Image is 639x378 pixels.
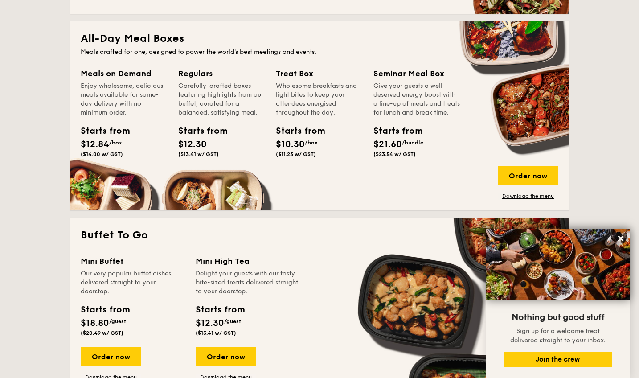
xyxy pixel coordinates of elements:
span: /bundle [402,140,423,146]
div: Enjoy wholesome, delicious meals available for same-day delivery with no minimum order. [81,82,168,117]
h2: Buffet To Go [81,228,558,242]
div: Meals crafted for one, designed to power the world's best meetings and events. [81,48,558,57]
span: ($13.41 w/ GST) [178,151,219,157]
div: Delight your guests with our tasty bite-sized treats delivered straight to your doorstep. [196,269,300,296]
span: /guest [224,318,241,325]
div: Starts from [196,303,244,316]
div: Starts from [178,124,218,138]
span: Sign up for a welcome treat delivered straight to your inbox. [510,327,606,344]
span: ($23.54 w/ GST) [373,151,416,157]
div: Give your guests a well-deserved energy boost with a line-up of meals and treats for lunch and br... [373,82,460,117]
span: Nothing but good stuff [512,312,604,323]
div: Starts from [81,303,129,316]
div: Carefully-crafted boxes featuring highlights from our buffet, curated for a balanced, satisfying ... [178,82,265,117]
span: /guest [109,318,126,325]
div: Mini High Tea [196,255,300,267]
span: /box [109,140,122,146]
span: ($20.49 w/ GST) [81,330,123,336]
span: $10.30 [276,139,305,150]
a: Download the menu [498,193,558,200]
div: Meals on Demand [81,67,168,80]
button: Close [614,231,628,246]
span: ($13.41 w/ GST) [196,330,236,336]
span: $21.60 [373,139,402,150]
div: Treat Box [276,67,363,80]
div: Mini Buffet [81,255,185,267]
div: Starts from [373,124,414,138]
div: Our very popular buffet dishes, delivered straight to your doorstep. [81,269,185,296]
div: Wholesome breakfasts and light bites to keep your attendees energised throughout the day. [276,82,363,117]
div: Starts from [276,124,316,138]
span: $12.30 [196,318,224,329]
div: Regulars [178,67,265,80]
span: /box [305,140,318,146]
img: DSC07876-Edit02-Large.jpeg [486,229,630,300]
button: Join the crew [504,352,612,367]
div: Order now [196,347,256,366]
span: ($14.00 w/ GST) [81,151,123,157]
h2: All-Day Meal Boxes [81,32,558,46]
span: $12.30 [178,139,207,150]
span: $18.80 [81,318,109,329]
span: ($11.23 w/ GST) [276,151,316,157]
div: Order now [81,347,141,366]
span: $12.84 [81,139,109,150]
div: Starts from [81,124,121,138]
div: Order now [498,166,558,185]
div: Seminar Meal Box [373,67,460,80]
